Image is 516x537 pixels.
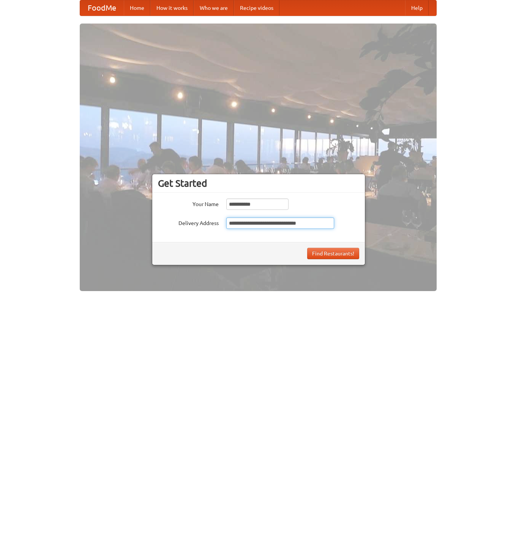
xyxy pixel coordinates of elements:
a: FoodMe [80,0,124,16]
a: Help [405,0,429,16]
a: Who we are [194,0,234,16]
a: How it works [150,0,194,16]
h3: Get Started [158,178,359,189]
label: Delivery Address [158,217,219,227]
a: Recipe videos [234,0,279,16]
label: Your Name [158,198,219,208]
button: Find Restaurants! [307,248,359,259]
a: Home [124,0,150,16]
